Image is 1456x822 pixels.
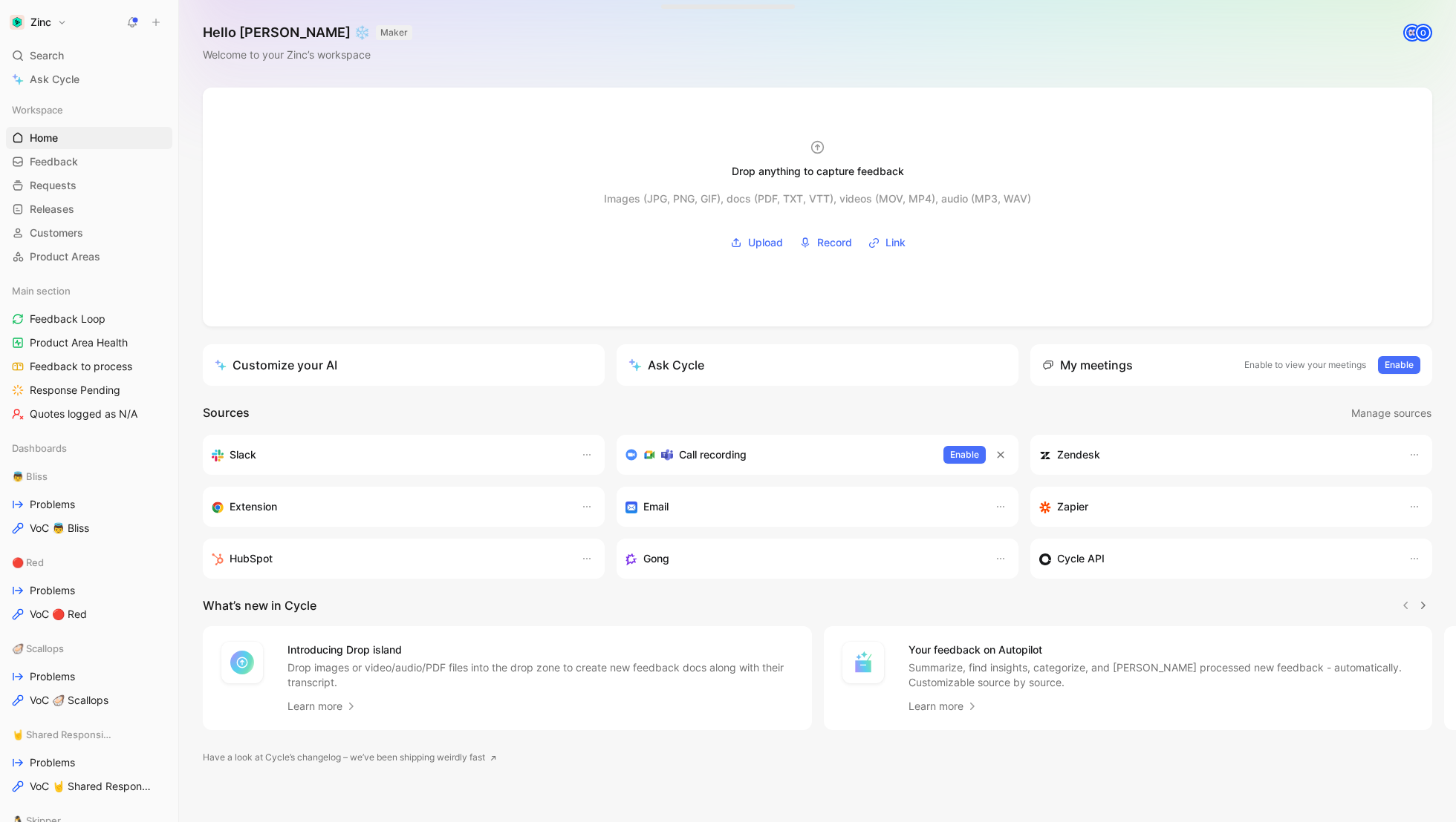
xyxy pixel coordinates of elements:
span: Upload [748,234,783,251]
a: Feedback [6,151,172,173]
h2: What’s new in Cycle [203,596,316,614]
a: Response Pending [6,379,172,401]
div: Forward emails to your feedback inbox [625,498,980,516]
div: Ask Cycle [628,356,704,374]
h4: Your feedback on Autopilot [909,641,1415,659]
a: Learn more [287,697,357,715]
button: Upload [725,231,788,254]
h3: Slack [230,446,256,464]
div: Workspace [6,99,172,121]
span: Enable [950,447,979,462]
span: Feedback to process [30,359,132,374]
a: Have a look at Cycle’s changelog – we’ve been shipping weirdly fast [203,750,497,765]
span: Quotes logged as N/A [30,407,137,421]
a: VoC 🔴 Red [6,603,172,625]
button: Manage sources [1351,404,1432,423]
h3: HubSpot [230,550,273,568]
div: O [1416,25,1431,40]
span: Problems [30,755,75,770]
div: Customize your AI [215,356,337,374]
a: Problems [6,493,172,516]
h1: Zinc [30,16,51,29]
span: Problems [30,669,75,684]
a: Ask Cycle [6,68,172,91]
a: Problems [6,665,172,688]
h3: Email [643,498,669,516]
a: Customize your AI [203,344,605,386]
h3: Gong [643,550,669,568]
p: Summarize, find insights, categorize, and [PERSON_NAME] processed new feedback - automatically. C... [909,660,1415,690]
span: Enable [1385,358,1414,372]
div: 🤘 Shared Responsibility [6,723,172,746]
div: My meetings [1042,356,1133,374]
span: Ask Cycle [30,70,79,88]
div: Dashboards [6,437,172,459]
button: Link [863,231,911,254]
a: Requests [6,174,172,197]
button: Record [794,231,857,254]
div: Main section [6,280,172,302]
span: Record [817,234,852,251]
h3: Zendesk [1057,446,1100,464]
h3: Cycle API [1057,550,1105,568]
span: Manage sources [1351,404,1431,422]
div: 🤘 Shared ResponsibilityProblemsVoC 🤘 Shared Responsibility [6,723,172,798]
span: Requests [30,178,77,193]
a: Product Area Health [6,332,172,354]
h3: Zapier [1057,498,1088,516]
p: Drop images or video/audio/PDF files into the drop zone to create new feedback docs along with th... [287,660,794,690]
div: Search [6,45,172,67]
span: Problems [30,497,75,512]
div: 🔴 Red [6,551,172,573]
div: 👼 Bliss [6,465,172,487]
a: VoC 🦪 Scallops [6,689,172,711]
div: 🔴 RedProblemsVoC 🔴 Red [6,551,172,625]
span: Customers [30,226,83,240]
button: Enable [943,446,986,464]
span: Feedback Loop [30,312,105,326]
a: Product Areas [6,246,172,268]
a: Quotes logged as N/A [6,403,172,425]
div: Capture feedback from your incoming calls [625,550,980,568]
button: MAKER [376,25,412,40]
a: Releases [6,198,172,220]
span: VoC 👼 Bliss [30,521,89,536]
span: Product Area Health [30,335,128,350]
h4: Introducing Drop island [287,641,794,659]
div: Capture feedback from anywhere on the web [212,498,566,516]
span: VoC 🦪 Scallops [30,693,108,708]
div: Capture feedback from thousands of sources with Zapier (survey results, recordings, sheets, etc). [1039,498,1394,516]
button: Enable [1378,356,1420,374]
span: 👼 Bliss [12,469,48,484]
span: VoC 🔴 Red [30,607,87,622]
div: Dashboards [6,437,172,464]
div: Sync your customers, send feedback and get updates in Slack [212,446,566,464]
div: Sync customers & send feedback from custom sources. Get inspired by our favorite use case [1039,550,1394,568]
h1: Hello [PERSON_NAME] ❄️ [203,24,412,42]
div: Drop anything to capture feedback [732,162,904,180]
span: Feedback [30,154,78,169]
div: Record & transcribe meetings from Zoom, Meet & Teams. [625,446,932,464]
span: Response Pending [30,383,120,398]
span: Product Areas [30,249,100,264]
img: Zinc [10,15,25,30]
a: VoC 🤘 Shared Responsibility [6,775,172,798]
span: Workspace [12,102,63,117]
button: Ask Cycle [617,344,1018,386]
a: Problems [6,752,172,774]
h3: Extension [230,498,277,516]
button: ZincZinc [6,12,71,33]
a: Home [6,127,172,149]
span: Home [30,131,58,145]
img: avatar [1405,25,1420,40]
div: Sync customers and create docs [1039,446,1394,464]
span: 🦪 Scallops [12,641,64,656]
a: VoC 👼 Bliss [6,517,172,539]
div: 👼 BlissProblemsVoC 👼 Bliss [6,465,172,539]
a: Feedback Loop [6,308,172,330]
div: Images (JPG, PNG, GIF), docs (PDF, TXT, VTT), videos (MOV, MP4), audio (MP3, WAV) [604,190,1031,208]
a: Problems [6,579,172,602]
a: Feedback to process [6,355,172,378]
span: Problems [30,583,75,598]
h2: Sources [203,404,250,423]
